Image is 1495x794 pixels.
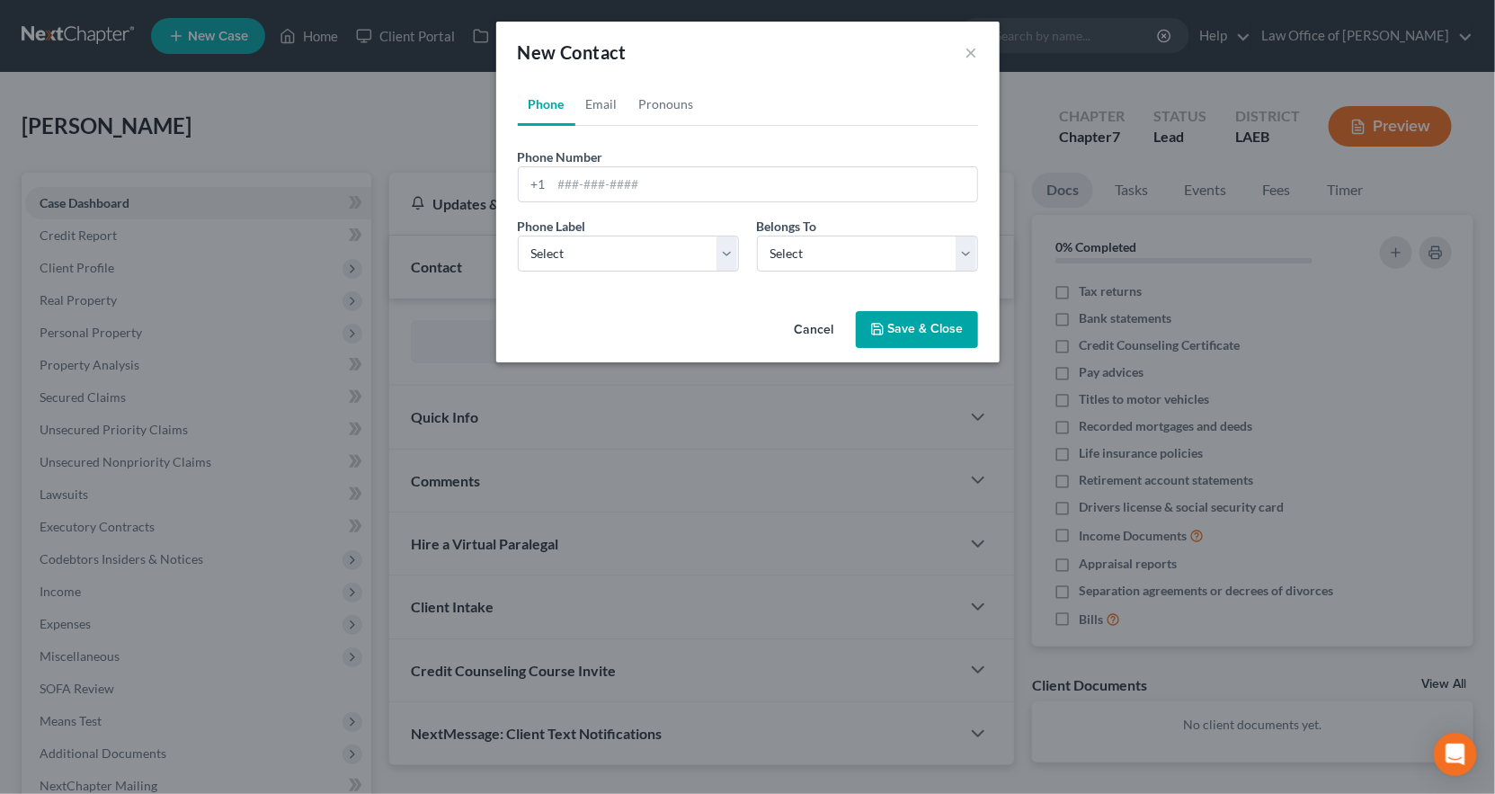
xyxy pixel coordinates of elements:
[519,167,552,201] div: +1
[518,83,575,126] a: Phone
[575,83,628,126] a: Email
[552,167,977,201] input: ###-###-####
[518,219,586,234] span: Phone Label
[628,83,705,126] a: Pronouns
[757,219,817,234] span: Belongs To
[966,41,978,63] button: ×
[856,311,978,349] button: Save & Close
[518,149,603,165] span: Phone Number
[780,313,849,349] button: Cancel
[518,41,627,63] span: New Contact
[1434,733,1477,776] div: Open Intercom Messenger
